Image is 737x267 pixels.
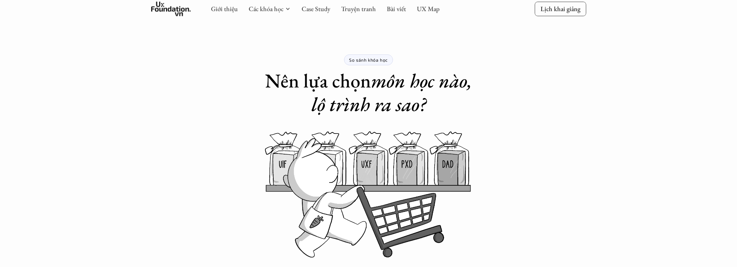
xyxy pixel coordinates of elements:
a: Giới thiệu [211,5,238,13]
a: Case Study [302,5,330,13]
em: môn học nào, lộ trình ra sao? [311,68,477,117]
h1: Nên lựa chọn [256,69,481,116]
a: Các khóa học [249,5,283,13]
p: Lịch khai giảng [541,5,580,13]
a: UX Map [417,5,440,13]
p: So sánh khóa học [349,57,388,62]
a: Truyện tranh [341,5,376,13]
a: Lịch khai giảng [535,2,586,16]
a: Bài viết [387,5,406,13]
